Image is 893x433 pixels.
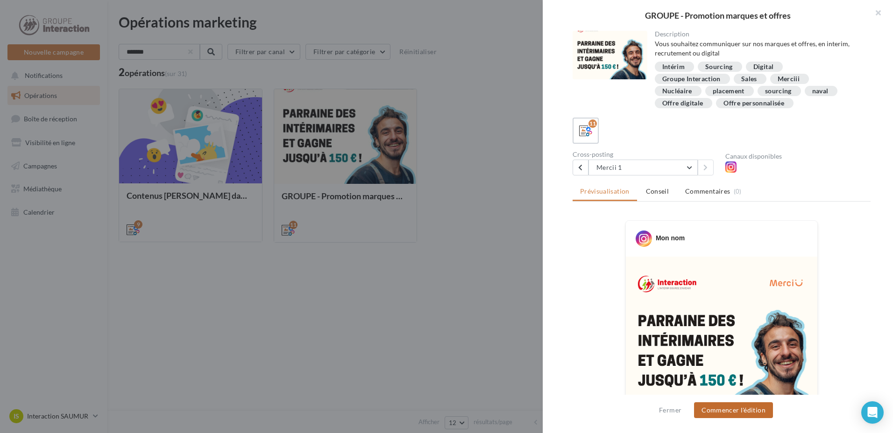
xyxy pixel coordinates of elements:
div: naval [812,88,829,95]
div: sourcing [765,88,792,95]
div: Vous souhaitez communiquer sur nos marques et offres, en interim, recrutement ou digital [655,39,864,58]
span: (0) [734,188,742,195]
div: Cross-posting [573,151,718,158]
div: Sales [741,76,757,83]
button: Commencer l'édition [694,402,773,418]
div: Sourcing [705,63,733,70]
div: Mon nom [656,233,685,243]
div: Open Intercom Messenger [861,401,884,424]
div: Offre personnalisée [723,100,784,107]
span: Commentaires [685,187,730,196]
div: 11 [588,119,597,128]
div: GROUPE - Promotion marques et offres [558,11,878,20]
div: Merciii [778,76,800,83]
div: Intérim [662,63,685,70]
span: Conseil [646,187,669,195]
div: Nucléaire [662,88,692,95]
div: Canaux disponibles [725,153,871,160]
div: placement [713,88,744,95]
div: Offre digitale [662,100,703,107]
div: Groupe Interaction [662,76,721,83]
div: Description [655,31,864,37]
button: Mercii 1 [588,160,698,175]
button: Fermer [655,405,685,416]
div: Digital [753,63,773,70]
